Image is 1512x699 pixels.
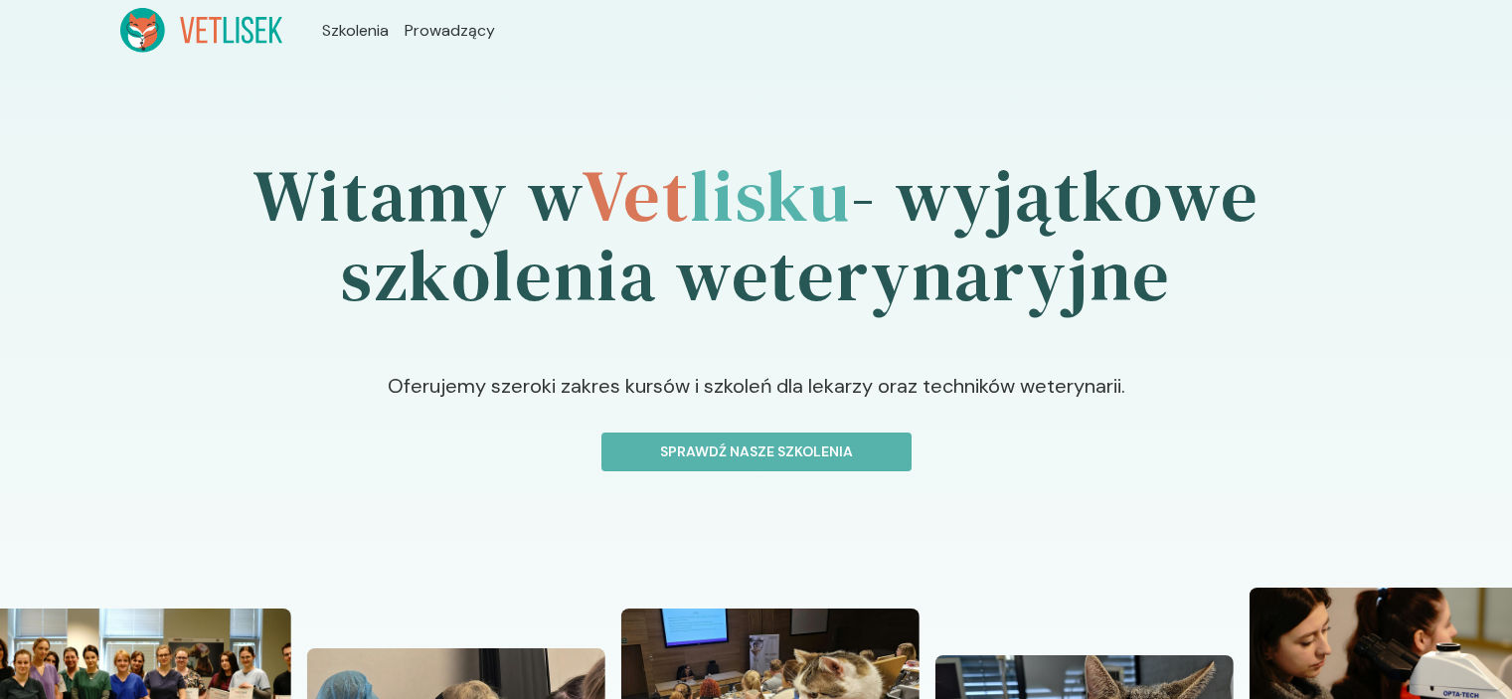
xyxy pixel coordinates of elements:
[618,441,895,462] p: Sprawdź nasze szkolenia
[601,433,912,471] button: Sprawdź nasze szkolenia
[690,146,851,245] span: lisku
[252,371,1260,433] p: Oferujemy szeroki zakres kursów i szkoleń dla lekarzy oraz techników weterynarii.
[582,146,690,245] span: Vet
[120,100,1393,371] h1: Witamy w - wyjątkowe szkolenia weterynaryjne
[405,19,495,43] a: Prowadzący
[322,19,389,43] a: Szkolenia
